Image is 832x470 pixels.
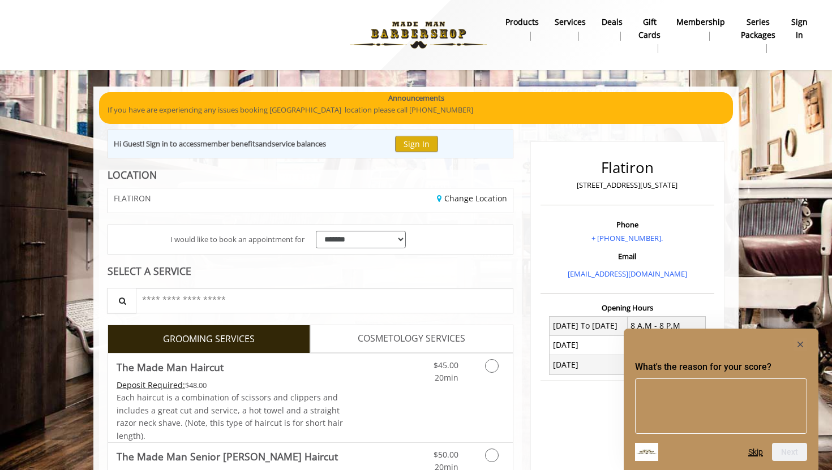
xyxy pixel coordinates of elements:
a: Productsproducts [498,14,547,44]
button: Service Search [107,288,136,313]
span: COSMETOLOGY SERVICES [358,331,465,346]
b: Deals [602,16,623,28]
h3: Phone [543,221,711,228]
div: SELECT A SERVICE [108,266,513,277]
a: Gift cardsgift cards [631,14,668,56]
a: Series packagesSeries packages [733,14,783,56]
a: DealsDeals [594,14,631,44]
p: [STREET_ADDRESS][US_STATE] [543,179,711,191]
a: + [PHONE_NUMBER]. [591,233,663,243]
b: The Made Man Senior [PERSON_NAME] Haircut [117,449,338,464]
span: $45.00 [434,360,458,370]
span: 20min [435,372,458,383]
a: Change Location [437,193,507,204]
a: sign insign in [783,14,816,44]
b: sign in [791,16,808,41]
h2: Flatiron [543,159,711,176]
b: products [505,16,539,28]
button: Hide survey [794,338,807,351]
span: $50.00 [434,449,458,460]
td: [DATE] [550,355,628,374]
button: Skip [748,447,763,456]
td: 8 A.M - 8 P.M [627,316,705,335]
button: Sign In [395,136,438,152]
b: Series packages [741,16,775,41]
span: This service needs some Advance to be paid before we block your appointment [117,380,185,390]
td: [DATE] [550,335,628,355]
b: gift cards [638,16,661,41]
b: The Made Man Haircut [117,359,224,375]
a: ServicesServices [547,14,594,44]
b: LOCATION [108,168,157,182]
p: If you have are experiencing any issues booking [GEOGRAPHIC_DATA] location please call [PHONE_NUM... [108,104,724,116]
b: member benefits [200,139,259,149]
button: Next question [772,443,807,461]
b: service balances [272,139,326,149]
textarea: What's the reason for your score? [635,378,807,434]
h3: Email [543,252,711,260]
span: Each haircut is a combination of scissors and clippers and includes a great cut and service, a ho... [117,392,343,441]
img: Made Man Barbershop logo [341,4,496,66]
div: $48.00 [117,379,344,391]
span: I would like to book an appointment for [170,234,305,245]
td: [DATE] To [DATE] [550,316,628,335]
h3: Opening Hours [541,304,714,312]
span: GROOMING SERVICES [163,332,255,347]
a: MembershipMembership [668,14,733,44]
div: Hi Guest! Sign in to access and [114,138,326,150]
div: What's the reason for your score? [635,338,807,461]
b: Membership [676,16,725,28]
b: Services [555,16,586,28]
span: FLATIRON [114,194,151,202]
h2: What's the reason for your score? [635,360,807,374]
b: Announcements [388,92,444,104]
a: [EMAIL_ADDRESS][DOMAIN_NAME] [568,269,687,279]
